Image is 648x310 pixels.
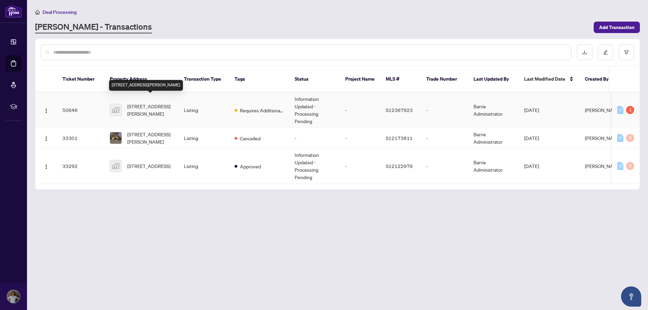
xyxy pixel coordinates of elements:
span: Cancelled [240,135,261,142]
div: 0 [617,134,623,142]
span: Deal Processing [43,9,77,15]
td: Barrie Administrator [468,148,519,184]
button: edit [598,45,613,60]
th: Property Address [104,66,179,92]
span: filter [624,50,629,55]
td: - [340,148,380,184]
th: Ticket Number [57,66,104,92]
td: Listing [179,92,229,128]
span: Approved [240,163,261,170]
button: Open asap [621,286,641,307]
button: Add Transaction [594,22,640,33]
th: Last Updated By [468,66,519,92]
img: thumbnail-img [110,104,122,116]
span: edit [603,50,608,55]
th: Project Name [340,66,380,92]
span: S12122979 [386,163,413,169]
td: Barrie Administrator [468,92,519,128]
td: - [289,128,340,148]
img: thumbnail-img [110,132,122,144]
div: 0 [617,106,623,114]
span: [STREET_ADDRESS][PERSON_NAME] [127,131,173,145]
img: Profile Icon [7,290,20,303]
td: 33292 [57,148,104,184]
span: Last Modified Date [524,75,565,83]
div: [STREET_ADDRESS][PERSON_NAME] [109,80,183,91]
td: - [421,128,468,148]
td: Information Updated - Processing Pending [289,148,340,184]
div: 0 [626,134,634,142]
button: filter [619,45,634,60]
th: Tags [229,66,289,92]
span: [STREET_ADDRESS][PERSON_NAME] [127,103,173,117]
td: - [421,92,468,128]
th: Status [289,66,340,92]
img: Logo [44,164,49,169]
span: S12173811 [386,135,413,141]
span: [PERSON_NAME] [585,163,621,169]
td: - [421,148,468,184]
td: Barrie Administrator [468,128,519,148]
th: Created By [579,66,620,92]
th: Trade Number [421,66,468,92]
td: Listing [179,148,229,184]
button: download [577,45,592,60]
div: 0 [626,162,634,170]
img: Logo [44,136,49,141]
span: download [582,50,587,55]
span: [STREET_ADDRESS] [127,162,170,170]
span: [PERSON_NAME] [585,135,621,141]
span: [DATE] [524,107,539,113]
span: S12367923 [386,107,413,113]
span: Requires Additional Docs [240,107,284,114]
span: [DATE] [524,163,539,169]
div: 0 [617,162,623,170]
button: Logo [41,133,52,143]
th: Transaction Type [179,66,229,92]
td: Information Updated - Processing Pending [289,92,340,128]
td: 50648 [57,92,104,128]
th: Last Modified Date [519,66,579,92]
button: Logo [41,161,52,171]
td: - [340,92,380,128]
span: [DATE] [524,135,539,141]
span: Add Transaction [599,22,634,33]
a: [PERSON_NAME] - Transactions [35,21,152,33]
td: Listing [179,128,229,148]
th: MLS # [380,66,421,92]
img: thumbnail-img [110,160,122,172]
img: Logo [44,108,49,113]
span: [PERSON_NAME] [585,107,621,113]
td: - [340,128,380,148]
div: 1 [626,106,634,114]
span: home [35,10,40,15]
img: logo [5,5,22,18]
button: Logo [41,105,52,115]
td: 33301 [57,128,104,148]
